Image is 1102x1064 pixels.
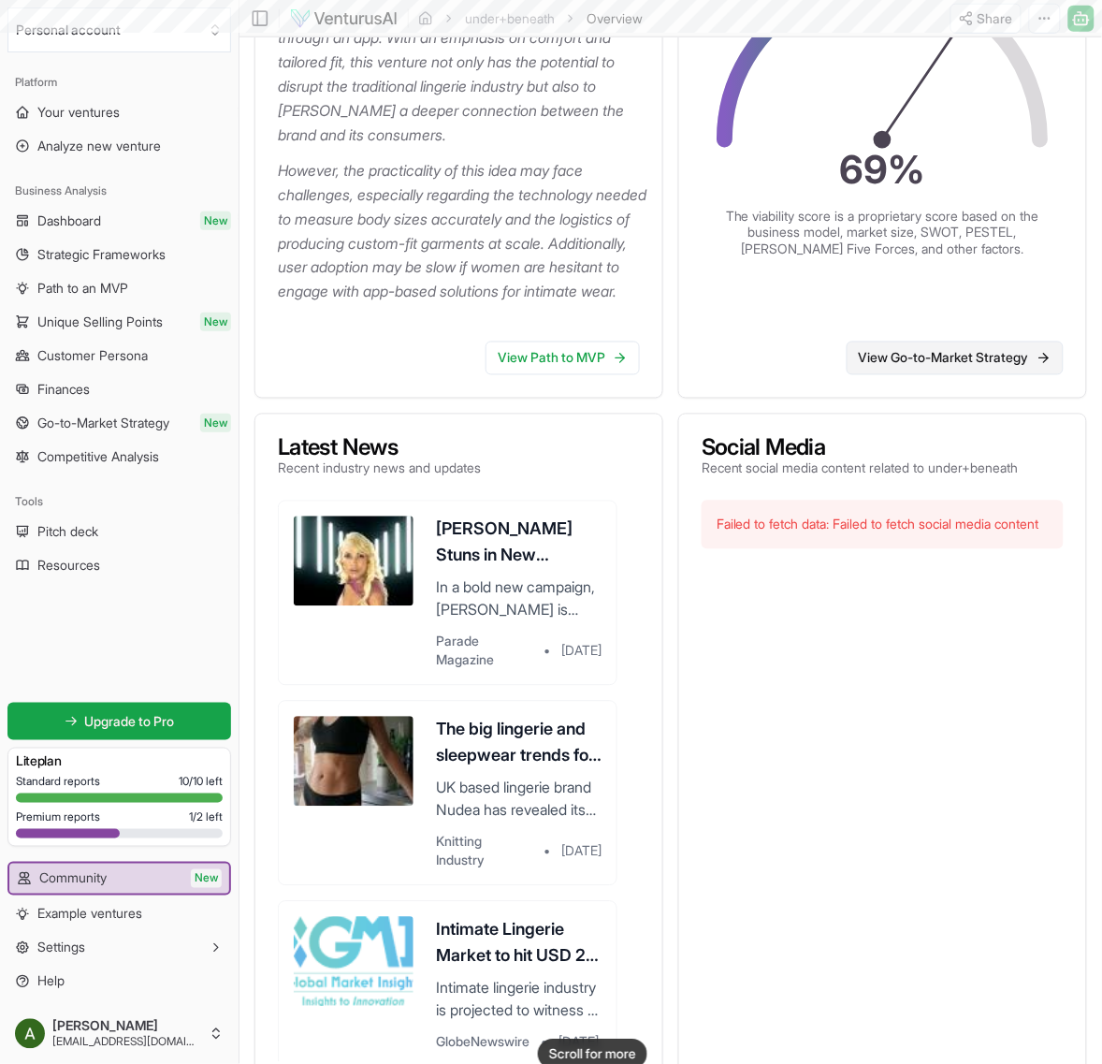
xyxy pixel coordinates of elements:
span: Go-to-Market Strategy [37,414,169,432]
span: New [200,414,231,432]
a: CommunityNew [9,864,229,894]
h3: Intimate Lingerie Market to hit USD 23 billion by 2032, says Global Market Insights Inc. [436,917,602,969]
div: Tools [7,487,231,517]
span: Competitive Analysis [37,447,159,466]
span: Example ventures [37,905,142,924]
span: [DATE] [561,642,602,661]
a: View Go-to-Market Strategy [847,342,1064,375]
p: UK based lingerie brand Nudea has revealed its trend predictions for the coming year with sheer f... [436,777,602,822]
a: Go-to-Market StrategyNew [7,408,231,438]
div: Business Analysis [7,176,231,206]
span: Parade Magazine [436,633,532,670]
span: • [544,642,550,661]
h3: Social Media [702,437,1019,459]
button: Settings [7,933,231,963]
span: Path to an MVP [37,279,128,298]
p: The viability score is a proprietary score based on the business model, market size, SWOT, PESTEL... [709,208,1056,257]
span: New [200,211,231,230]
p: Recent industry news and updates [278,459,481,478]
p: In a bold new campaign, [PERSON_NAME] is ditching discomfort and spotlighting a wire-free innovat... [436,576,602,621]
a: Finances [7,374,231,404]
h3: [PERSON_NAME] Stuns in New Campaign Aiming to ‘Challenge’ the Lingerie Industry [436,517,602,569]
span: [DATE] [561,842,602,861]
p: Intimate lingerie industry is projected to witness a CAGR of 5.1% during the period [DATE]-[DATE]... [436,977,602,1022]
h3: Latest News [278,437,481,459]
span: GlobeNewswire [436,1033,529,1052]
span: Finances [37,380,90,399]
span: Premium reports [16,810,100,825]
span: Knitting Industry [436,833,532,870]
a: Path to an MVP [7,273,231,303]
span: Settings [37,939,85,957]
a: Pitch deck [7,517,231,547]
a: Analyze new venture [7,131,231,161]
span: Customer Persona [37,346,148,365]
a: View Path to MVP [486,342,640,375]
a: Your ventures [7,97,231,127]
span: Upgrade to Pro [85,712,175,731]
span: Community [39,869,107,888]
span: [PERSON_NAME] [52,1018,201,1035]
h3: The big lingerie and sleepwear trends for 2025 [436,717,602,769]
span: Standard reports [16,775,100,790]
a: Example ventures [7,899,231,929]
a: Unique Selling PointsNew [7,307,231,337]
img: ACg8ocJ7KVQOdJaW3PdX8E65e2EZ92JzdNb9v8V4PtX_TGc3q-9WSg=s96-c [15,1019,45,1049]
text: 69 % [840,146,925,193]
span: New [200,313,231,331]
a: The big lingerie and sleepwear trends for 2025UK based lingerie brand Nudea has revealed its tren... [278,701,617,886]
p: However, the practicality of this idea may face challenges, especially regarding the technology n... [278,158,647,304]
span: Help [37,972,65,991]
span: 1 / 2 left [189,810,223,825]
span: Analyze new venture [37,137,161,155]
a: Help [7,967,231,997]
a: Customer Persona [7,341,231,371]
a: [PERSON_NAME] Stuns in New Campaign Aiming to ‘Challenge’ the Lingerie IndustryIn a bold new camp... [278,501,617,686]
a: Strategic Frameworks [7,240,231,270]
a: DashboardNew [7,206,231,236]
span: [DATE] [558,1033,599,1052]
span: Resources [37,556,100,575]
a: Upgrade to Pro [7,703,231,740]
button: [PERSON_NAME][EMAIL_ADDRESS][DOMAIN_NAME] [7,1012,231,1057]
a: Competitive Analysis [7,442,231,472]
div: Platform [7,67,231,97]
span: Strategic Frameworks [37,245,166,264]
div: Failed to fetch data: Failed to fetch social media content [702,501,1064,549]
span: Dashboard [37,211,101,230]
span: • [541,1033,547,1052]
span: Unique Selling Points [37,313,163,331]
span: Your ventures [37,103,120,122]
span: 10 / 10 left [179,775,223,790]
span: [EMAIL_ADDRESS][DOMAIN_NAME] [52,1035,201,1050]
p: Recent social media content related to under+beneath [702,459,1019,478]
span: New [191,869,222,888]
a: Resources [7,550,231,580]
span: Pitch deck [37,522,98,541]
span: • [544,842,550,861]
h3: Lite plan [16,752,223,771]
